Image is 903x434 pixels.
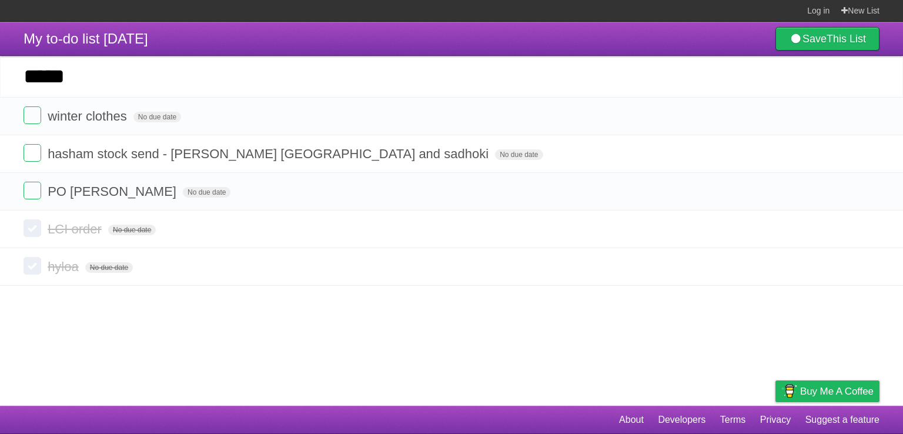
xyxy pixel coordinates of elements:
span: No due date [85,262,133,273]
label: Done [24,257,41,275]
span: winter clothes [48,109,130,123]
a: SaveThis List [775,27,879,51]
a: Buy me a coffee [775,380,879,402]
a: Developers [658,409,705,431]
a: Terms [720,409,746,431]
span: No due date [108,225,156,235]
a: About [619,409,644,431]
img: Buy me a coffee [781,381,797,401]
a: Suggest a feature [805,409,879,431]
a: Privacy [760,409,791,431]
b: This List [827,33,866,45]
span: No due date [133,112,181,122]
label: Done [24,182,41,199]
span: No due date [495,149,543,160]
span: LCI order [48,222,105,236]
label: Done [24,144,41,162]
label: Done [24,106,41,124]
span: Buy me a coffee [800,381,874,402]
label: Done [24,219,41,237]
span: hyloa [48,259,82,274]
span: No due date [183,187,230,198]
span: PO [PERSON_NAME] [48,184,179,199]
span: My to-do list [DATE] [24,31,148,46]
span: hasham stock send - [PERSON_NAME] [GEOGRAPHIC_DATA] and sadhoki [48,146,491,161]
